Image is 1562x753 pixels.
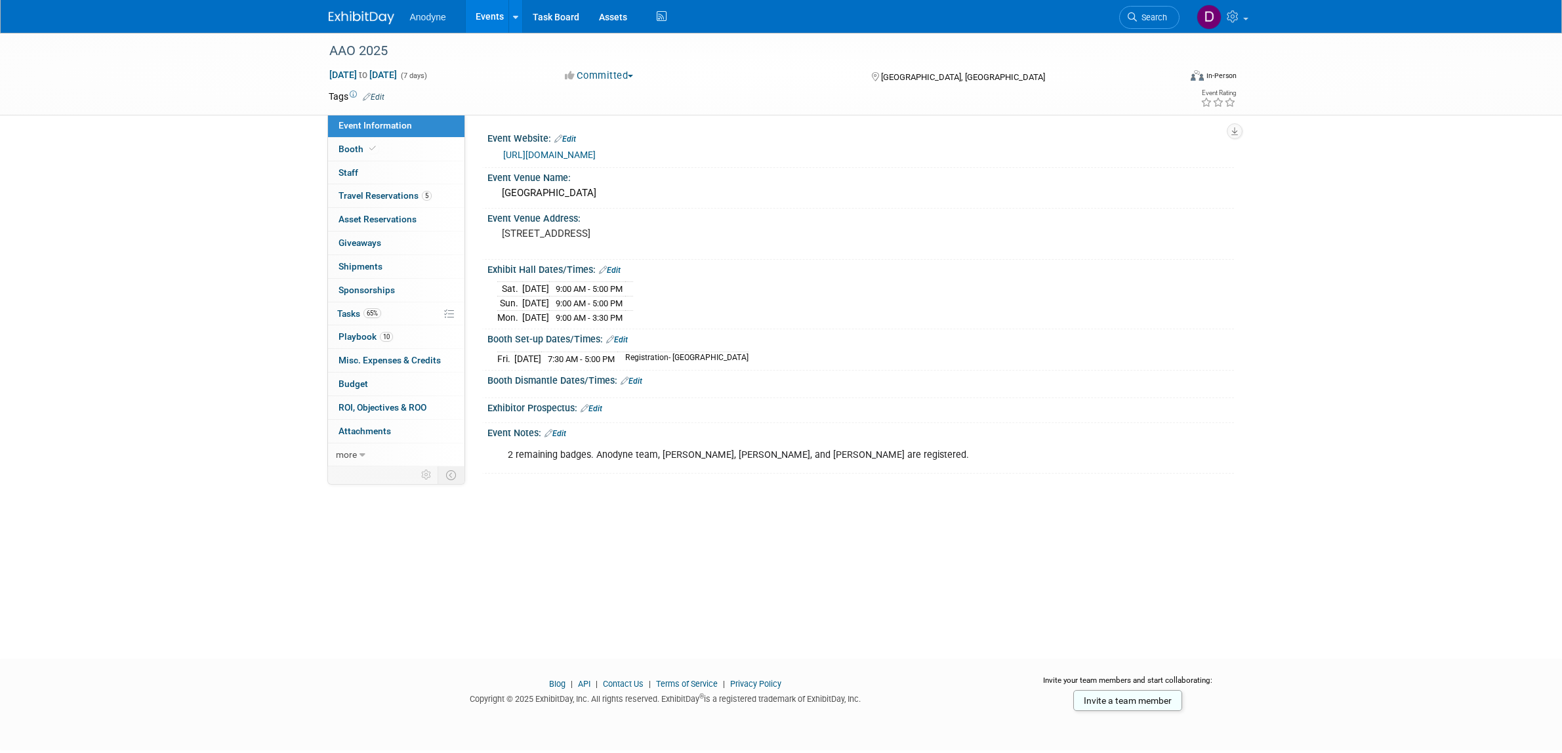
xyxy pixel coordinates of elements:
[487,398,1234,415] div: Exhibitor Prospectus:
[328,138,464,161] a: Booth
[329,11,394,24] img: ExhibitDay
[1201,90,1236,96] div: Event Rating
[599,266,621,275] a: Edit
[328,443,464,466] a: more
[592,679,601,689] span: |
[514,352,541,365] td: [DATE]
[339,214,417,224] span: Asset Reservations
[1206,71,1237,81] div: In-Person
[410,12,446,22] span: Anodyne
[487,129,1234,146] div: Event Website:
[554,134,576,144] a: Edit
[487,371,1234,388] div: Booth Dismantle Dates/Times:
[363,308,381,318] span: 65%
[581,404,602,413] a: Edit
[606,335,628,344] a: Edit
[699,693,704,700] sup: ®
[556,313,623,323] span: 9:00 AM - 3:30 PM
[556,284,623,294] span: 9:00 AM - 5:00 PM
[646,679,654,689] span: |
[1197,5,1222,30] img: Dawn Jozwiak
[339,167,358,178] span: Staff
[1022,675,1234,695] div: Invite your team members and start collaborating:
[503,150,596,160] a: [URL][DOMAIN_NAME]
[438,466,464,483] td: Toggle Event Tabs
[369,145,376,152] i: Booth reservation complete
[339,285,395,295] span: Sponsorships
[1137,12,1167,22] span: Search
[522,310,549,324] td: [DATE]
[339,378,368,389] span: Budget
[329,690,1003,705] div: Copyright © 2025 ExhibitDay, Inc. All rights reserved. ExhibitDay is a registered trademark of Ex...
[363,92,384,102] a: Edit
[329,90,384,103] td: Tags
[328,232,464,254] a: Giveaways
[328,184,464,207] a: Travel Reservations5
[499,442,1090,468] div: 2 remaining badges. Anodyne team, [PERSON_NAME], [PERSON_NAME], and [PERSON_NAME] are registered.
[487,260,1234,277] div: Exhibit Hall Dates/Times:
[556,298,623,308] span: 9:00 AM - 5:00 PM
[422,191,432,201] span: 5
[497,282,522,296] td: Sat.
[1119,6,1180,29] a: Search
[339,402,426,413] span: ROI, Objectives & ROO
[487,329,1234,346] div: Booth Set-up Dates/Times:
[328,396,464,419] a: ROI, Objectives & ROO
[720,679,728,689] span: |
[380,332,393,342] span: 10
[497,296,522,311] td: Sun.
[328,255,464,278] a: Shipments
[567,679,576,689] span: |
[560,69,638,83] button: Committed
[328,373,464,396] a: Budget
[497,352,514,365] td: Fri.
[328,208,464,231] a: Asset Reservations
[328,420,464,443] a: Attachments
[1073,690,1182,711] a: Invite a team member
[339,331,393,342] span: Playbook
[328,325,464,348] a: Playbook10
[497,310,522,324] td: Mon.
[881,72,1045,82] span: [GEOGRAPHIC_DATA], [GEOGRAPHIC_DATA]
[1102,68,1237,88] div: Event Format
[339,120,412,131] span: Event Information
[522,282,549,296] td: [DATE]
[357,70,369,80] span: to
[487,209,1234,225] div: Event Venue Address:
[522,296,549,311] td: [DATE]
[548,354,615,364] span: 7:30 AM - 5:00 PM
[328,349,464,372] a: Misc. Expenses & Credits
[328,279,464,302] a: Sponsorships
[621,376,642,386] a: Edit
[487,168,1234,184] div: Event Venue Name:
[329,69,398,81] span: [DATE] [DATE]
[328,302,464,325] a: Tasks65%
[656,679,718,689] a: Terms of Service
[339,261,382,272] span: Shipments
[549,679,565,689] a: Blog
[730,679,781,689] a: Privacy Policy
[400,71,427,80] span: (7 days)
[545,429,566,438] a: Edit
[578,679,590,689] a: API
[497,183,1224,203] div: [GEOGRAPHIC_DATA]
[328,114,464,137] a: Event Information
[617,352,749,365] td: Registration- [GEOGRAPHIC_DATA]
[1191,70,1204,81] img: Format-Inperson.png
[415,466,438,483] td: Personalize Event Tab Strip
[336,449,357,460] span: more
[339,190,432,201] span: Travel Reservations
[603,679,644,689] a: Contact Us
[339,144,379,154] span: Booth
[339,355,441,365] span: Misc. Expenses & Credits
[337,308,381,319] span: Tasks
[325,39,1160,63] div: AAO 2025
[339,426,391,436] span: Attachments
[339,237,381,248] span: Giveaways
[328,161,464,184] a: Staff
[502,228,784,239] pre: [STREET_ADDRESS]
[487,423,1234,440] div: Event Notes:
